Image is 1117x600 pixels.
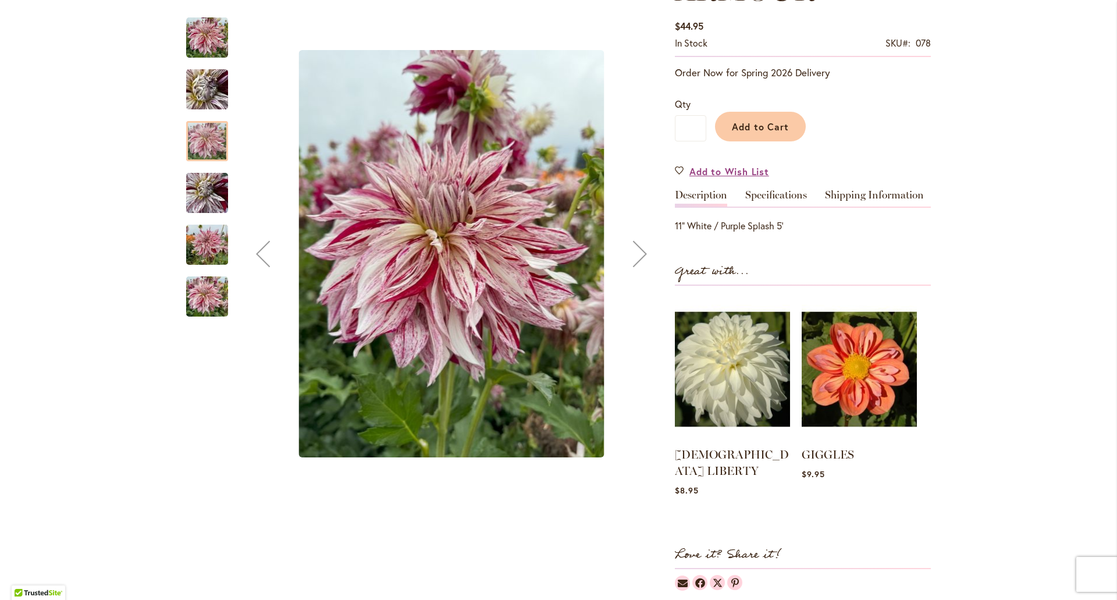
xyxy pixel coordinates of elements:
div: KNIGHT'S ARMOUR [186,265,228,317]
div: Detailed Product Info [675,190,931,233]
div: 078 [916,37,931,50]
p: Order Now for Spring 2026 Delivery [675,66,931,80]
img: KNIGHTS ARMOUR [186,17,228,59]
strong: SKU [885,37,910,49]
span: In stock [675,37,707,49]
iframe: Launch Accessibility Center [9,559,41,591]
a: Specifications [745,190,807,207]
img: LADY LIBERTY [675,297,790,442]
a: Shipping Information [825,190,924,207]
div: KNIGHT'S ARMOUR [186,58,240,109]
div: KNIGHT'S ARMOURKNIGHT'S ARMOURKNIGHT'S ARMOUR [240,6,663,502]
div: KNIGHTS ARMOUR [186,6,240,58]
a: [DEMOGRAPHIC_DATA] LIBERTY [675,448,789,478]
div: Product Images [240,6,717,502]
img: KNIGHT'S ARMOUR [186,217,228,273]
span: Qty [675,98,691,110]
div: KNIGHT'S ARMOUR [186,213,240,265]
a: Dahlias on Facebook [692,575,707,590]
span: $44.95 [675,20,703,32]
a: Description [675,190,727,207]
div: KNIGHT'S ARMOUR [186,161,240,213]
span: $9.95 [802,468,825,480]
div: KNIGHT'S ARMOUR [240,6,663,502]
p: 11" White / Purple Splash 5' [675,219,931,233]
a: Dahlias on Pinterest [727,575,742,590]
a: Add to Wish List [675,165,769,178]
img: KNIGHT'S ARMOUR [186,269,228,325]
img: GIGGLES [802,297,917,442]
a: Dahlias on Twitter [710,575,725,590]
button: Next [617,6,663,502]
span: Add to Wish List [689,165,769,178]
img: KNIGHT'S ARMOUR [299,50,604,457]
strong: Love it? Share it! [675,545,781,565]
img: KNIGHT'S ARMOUR [186,165,228,221]
div: Availability [675,37,707,50]
a: GIGGLES [802,448,854,461]
button: Add to Cart [715,112,806,141]
span: $8.95 [675,485,699,496]
div: KNIGHT'S ARMOUR [186,109,240,161]
strong: Great with... [675,262,749,281]
img: KNIGHT'S ARMOUR [165,58,249,121]
span: Add to Cart [732,120,789,133]
button: Previous [240,6,286,502]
